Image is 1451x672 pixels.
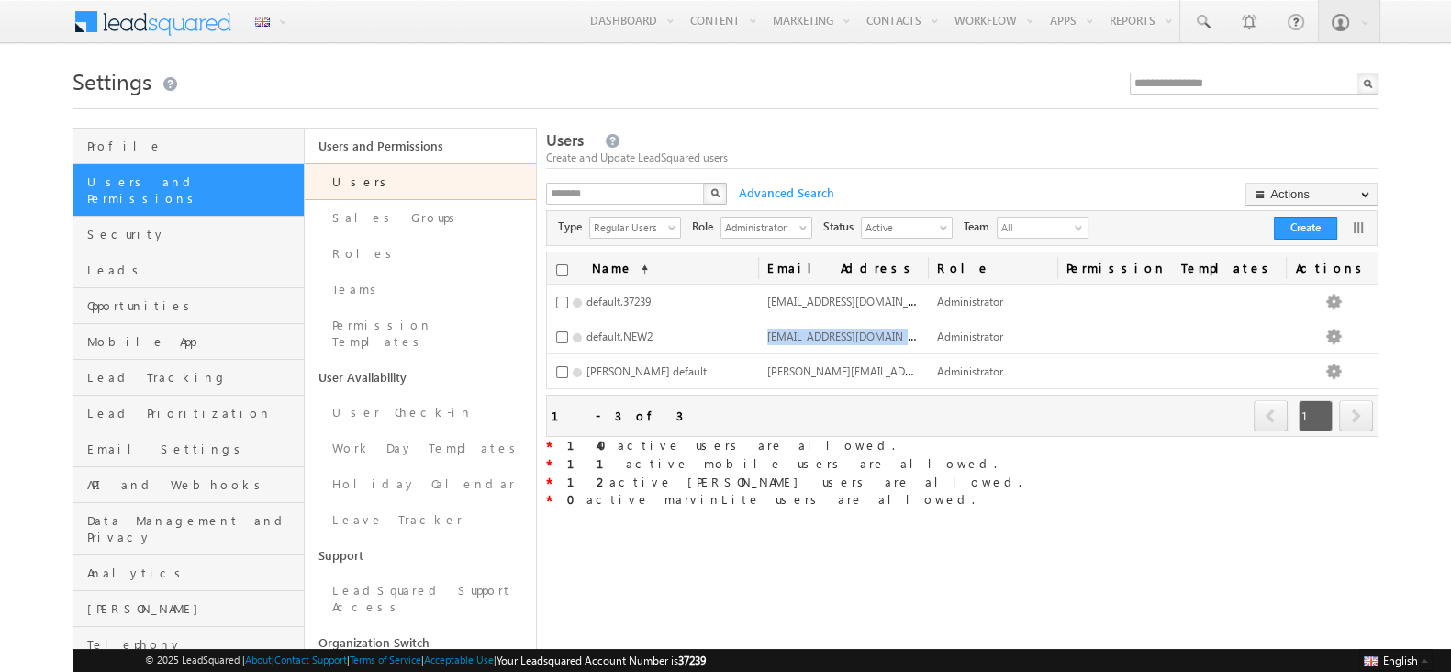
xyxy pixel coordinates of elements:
a: Permission Templates [305,308,536,360]
span: Mobile App [87,333,299,350]
a: Email Address [758,252,929,284]
span: active mobile users are allowed. [567,455,997,471]
span: Actions [1286,252,1378,284]
a: Leads [73,252,304,288]
a: Work Day Templates [305,431,536,466]
a: Terms of Service [350,654,421,666]
a: Acceptable Use [424,654,494,666]
strong: 0 [567,491,586,507]
a: Contact Support [274,654,347,666]
span: [PERSON_NAME][EMAIL_ADDRESS][DOMAIN_NAME] [767,363,1026,378]
button: Create [1274,217,1337,240]
a: User Check-in [305,395,536,431]
strong: 12 [567,474,609,489]
span: Team [964,218,997,235]
span: Permission Templates [1057,252,1287,284]
span: select [940,222,954,232]
a: Mobile App [73,324,304,360]
img: Search [710,188,720,197]
a: Telephony [73,627,304,663]
span: Analytics [87,565,299,581]
a: Analytics [73,555,304,591]
span: [EMAIL_ADDRESS][DOMAIN_NAME] [767,328,943,343]
span: Regular Users [590,218,665,236]
span: Lead Tracking [87,369,299,386]
a: Data Management and Privacy [73,503,304,555]
a: Profile [73,129,304,164]
span: 37239 [678,654,706,667]
span: active marvinLite users are allowed. [552,491,975,507]
span: [PERSON_NAME] [87,600,299,617]
span: Users [546,129,584,151]
span: Administrator [937,295,1003,308]
a: Support [305,538,536,573]
span: active [PERSON_NAME] users are allowed. [552,474,1021,489]
a: Leave Tracker [305,502,536,538]
a: Organization Switch [305,625,536,660]
span: default.NEW2 [586,330,653,343]
span: (sorted ascending) [633,263,648,277]
a: next [1339,402,1373,431]
span: Lead Prioritization [87,405,299,421]
span: prev [1254,400,1288,431]
span: [PERSON_NAME] default [586,364,707,378]
span: Administrator [721,218,797,236]
span: [EMAIL_ADDRESS][DOMAIN_NAME] [767,293,943,308]
span: 1 [1299,400,1333,431]
a: Users and Permissions [305,129,536,163]
span: next [1339,400,1373,431]
span: Settings [73,66,151,95]
span: Active [862,218,937,236]
a: [PERSON_NAME] [73,591,304,627]
span: active users are allowed. [567,437,895,453]
span: Data Management and Privacy [87,512,299,545]
div: Create and Update LeadSquared users [546,150,1378,166]
span: Status [823,218,861,235]
a: Name [583,252,657,284]
span: Advanced Search [730,185,840,201]
strong: 11 [567,455,626,471]
a: Sales Groups [305,200,536,236]
span: Your Leadsquared Account Number is [497,654,706,667]
span: Administrator [937,330,1003,343]
a: User Availability [305,360,536,395]
span: Telephony [87,636,299,653]
a: LeadSquared Support Access [305,573,536,625]
a: Roles [305,236,536,272]
a: About [245,654,272,666]
a: Security [73,217,304,252]
a: Role [928,252,1057,284]
span: select [799,222,814,232]
span: Opportunities [87,297,299,314]
span: English [1383,654,1418,667]
span: Security [87,226,299,242]
a: Users and Permissions [73,164,304,217]
span: select [668,222,683,232]
a: Email Settings [73,431,304,467]
a: Holiday Calendar [305,466,536,502]
a: prev [1254,402,1289,431]
span: Type [558,218,589,235]
span: Administrator [937,364,1003,378]
div: 1 - 3 of 3 [552,405,683,426]
a: Lead Prioritization [73,396,304,431]
span: default.37239 [586,295,651,308]
strong: 140 [567,437,618,453]
button: English [1359,649,1433,671]
span: Profile [87,138,299,154]
span: All [998,218,1071,238]
span: © 2025 LeadSquared | | | | | [145,652,706,669]
span: Email Settings [87,441,299,457]
span: Users and Permissions [87,174,299,207]
a: Teams [305,272,536,308]
a: Opportunities [73,288,304,324]
button: Actions [1245,183,1378,206]
a: Lead Tracking [73,360,304,396]
a: API and Webhooks [73,467,304,503]
a: Users [305,163,536,200]
span: Role [692,218,720,235]
span: Leads [87,262,299,278]
span: API and Webhooks [87,476,299,493]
